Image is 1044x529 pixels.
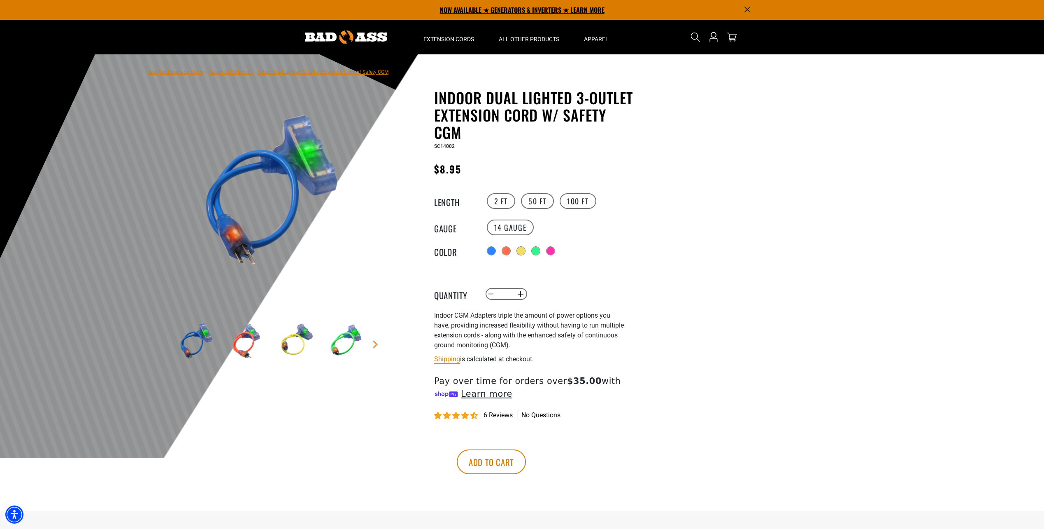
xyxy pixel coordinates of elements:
span: SC14002 [434,143,455,149]
span: All Other Products [499,35,559,43]
a: cart [725,32,738,42]
summary: Extension Cords [411,20,486,54]
label: 50 FT [521,193,554,209]
span: 4.33 stars [434,412,479,420]
img: blue [172,317,220,365]
img: blue [172,91,371,289]
a: Next [371,340,379,349]
button: Add to cart [457,449,526,474]
legend: Gauge [434,222,475,233]
span: $8.95 [434,162,461,176]
legend: Color [434,246,475,256]
span: Indoor CGM Adapters triple the amount of power options you have, providing increased flexibility ... [434,311,624,349]
img: Bad Ass Extension Cords [305,30,387,44]
summary: All Other Products [486,20,572,54]
legend: Length [434,196,475,206]
h1: Indoor Dual Lighted 3-Outlet Extension Cord w/ Safety CGM [434,89,636,141]
img: green [322,317,370,365]
a: Return to Collection [209,69,252,75]
summary: Search [689,30,702,44]
label: Quantity [434,289,475,300]
a: Open this option [707,20,720,54]
span: 6 reviews [484,411,513,419]
span: › [205,69,207,75]
span: Indoor Dual Lighted 3-Outlet Extension Cord w/ Safety CGM [257,69,388,75]
nav: breadcrumbs [148,67,388,77]
a: Bad Ass Extension Cords [148,69,204,75]
label: 14 Gauge [487,220,534,235]
summary: Apparel [572,20,621,54]
span: Apparel [584,35,609,43]
img: yellow [272,317,320,365]
img: orange [222,317,270,365]
span: › [254,69,256,75]
a: Shipping [434,355,460,363]
label: 100 FT [560,193,596,209]
label: 2 FT [487,193,515,209]
div: Accessibility Menu [5,506,23,524]
span: No questions [521,411,560,420]
div: is calculated at checkout. [434,353,636,365]
span: Extension Cords [423,35,474,43]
